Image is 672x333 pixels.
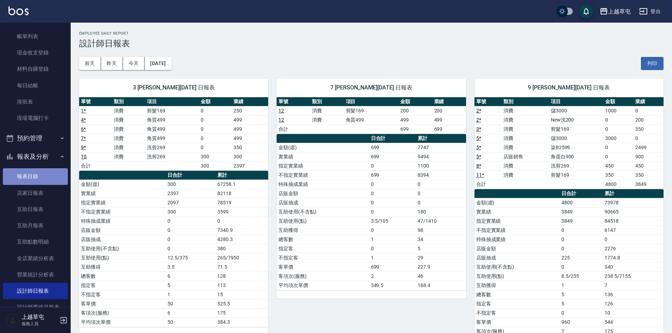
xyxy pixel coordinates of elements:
[79,189,166,198] td: 實業績
[633,161,664,170] td: 450
[560,281,603,290] td: 1
[549,97,603,106] th: 項目
[603,106,633,115] td: 1000
[416,180,466,189] td: 0
[603,299,664,308] td: 126
[277,134,466,290] table: a dense table
[216,235,268,244] td: 4280.3
[633,115,664,124] td: 200
[277,271,369,281] td: 客項次(服務)
[502,134,549,143] td: 消費
[79,271,166,281] td: 總客數
[603,317,664,327] td: 544
[79,57,101,70] button: 前天
[216,308,268,317] td: 175
[277,281,369,290] td: 平均項次單價
[79,216,166,226] td: 特殊抽成業績
[549,134,603,143] td: 儲3000
[277,180,369,189] td: 特殊抽成業績
[8,6,29,15] img: Logo
[416,235,466,244] td: 34
[199,143,232,152] td: 0
[79,226,166,235] td: 店販金額
[369,152,416,161] td: 699
[79,244,166,253] td: 互助使用(不含點)
[199,106,232,115] td: 0
[603,207,664,216] td: 90665
[277,97,310,106] th: 單號
[502,97,549,106] th: 類別
[416,226,466,235] td: 98
[277,207,369,216] td: 互助使用(不含點)
[502,115,549,124] td: 消費
[79,308,166,317] td: 客項次(服務)
[79,290,166,299] td: 不指定客
[145,115,199,124] td: 角質499
[3,147,68,166] button: 報表及分析
[560,207,603,216] td: 3849
[474,97,664,189] table: a dense table
[549,143,603,152] td: 染B2599
[549,106,603,115] td: 儲3000
[483,84,655,91] span: 9 [PERSON_NAME][DATE] 日報表
[277,262,369,271] td: 客單價
[502,170,549,180] td: 消費
[216,189,268,198] td: 82118
[3,77,68,94] a: 每日結帳
[474,207,560,216] td: 實業績
[474,226,560,235] td: 不指定實業績
[199,152,232,161] td: 300
[603,134,633,143] td: 3000
[369,189,416,198] td: 0
[549,124,603,134] td: 剪髮169
[560,271,603,281] td: 8.5/255
[603,262,664,271] td: 340
[3,217,68,234] a: 互助月報表
[145,152,199,161] td: 洗剪269
[474,180,502,189] td: 合計
[369,180,416,189] td: 0
[344,97,399,106] th: 項目
[3,267,68,283] a: 營業統計分析表
[416,198,466,207] td: 0
[416,216,466,226] td: 47/1410
[603,180,633,189] td: 4800
[603,97,633,106] th: 金額
[166,244,216,253] td: 0
[278,117,284,123] a: 12
[416,281,466,290] td: 168.4
[416,152,466,161] td: 9494
[369,253,416,262] td: 1
[432,106,466,115] td: 200
[145,97,199,106] th: 項目
[216,198,268,207] td: 78519
[3,94,68,110] a: 排班表
[416,253,466,262] td: 29
[603,271,664,281] td: 238.5/7155
[633,152,664,161] td: 900
[369,235,416,244] td: 1
[560,226,603,235] td: 0
[277,97,466,134] table: a dense table
[502,161,549,170] td: 消費
[633,124,664,134] td: 350
[112,115,145,124] td: 消費
[549,161,603,170] td: 洗剪269
[603,235,664,244] td: 0
[603,115,633,124] td: 0
[474,216,560,226] td: 指定實業績
[232,161,268,170] td: 2397
[216,207,268,216] td: 3599
[112,152,145,161] td: 消費
[603,143,633,152] td: 0
[369,143,416,152] td: 699
[79,281,166,290] td: 指定客
[416,262,466,271] td: 227.9
[166,317,216,327] td: 50
[603,308,664,317] td: 10
[369,281,416,290] td: 349.5
[369,161,416,170] td: 0
[3,201,68,217] a: 互助日報表
[216,299,268,308] td: 525.5
[216,271,268,281] td: 128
